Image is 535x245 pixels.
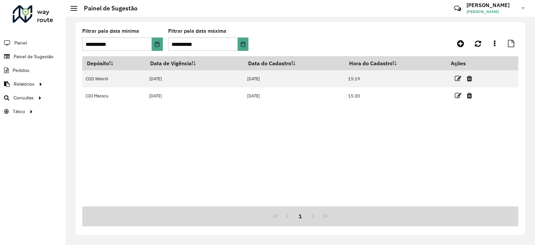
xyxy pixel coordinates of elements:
td: 15:20 [344,87,446,104]
a: Contato Rápido [450,1,465,16]
a: Editar [455,91,461,100]
button: Choose Date [238,37,248,51]
td: [DATE] [243,70,344,87]
span: Tático [13,108,25,115]
button: 1 [294,210,307,223]
th: Hora do Cadastro [344,56,446,70]
a: Excluir [467,74,472,83]
span: Pedidos [13,67,29,74]
a: Excluir [467,91,472,100]
label: Filtrar pela data máxima [168,27,226,35]
td: [DATE] [145,70,243,87]
span: Painel [14,39,27,47]
th: Ações [446,56,486,70]
td: CDD Niterói [82,70,145,87]
label: Filtrar pela data mínima [82,27,139,35]
td: [DATE] [243,87,344,104]
th: Data de Vigência [145,56,243,70]
button: Choose Date [152,37,163,51]
a: Editar [455,74,461,83]
td: CDI Macacu [82,87,145,104]
span: Consultas [13,94,34,101]
td: [DATE] [145,87,243,104]
td: 15:19 [344,70,446,87]
h3: [PERSON_NAME] [466,2,517,8]
h2: Painel de Sugestão [77,5,137,12]
span: Relatórios [14,81,34,88]
span: [PERSON_NAME] [466,9,517,15]
span: Painel de Sugestão [14,53,53,60]
th: Data do Cadastro [243,56,344,70]
th: Depósito [82,56,145,70]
